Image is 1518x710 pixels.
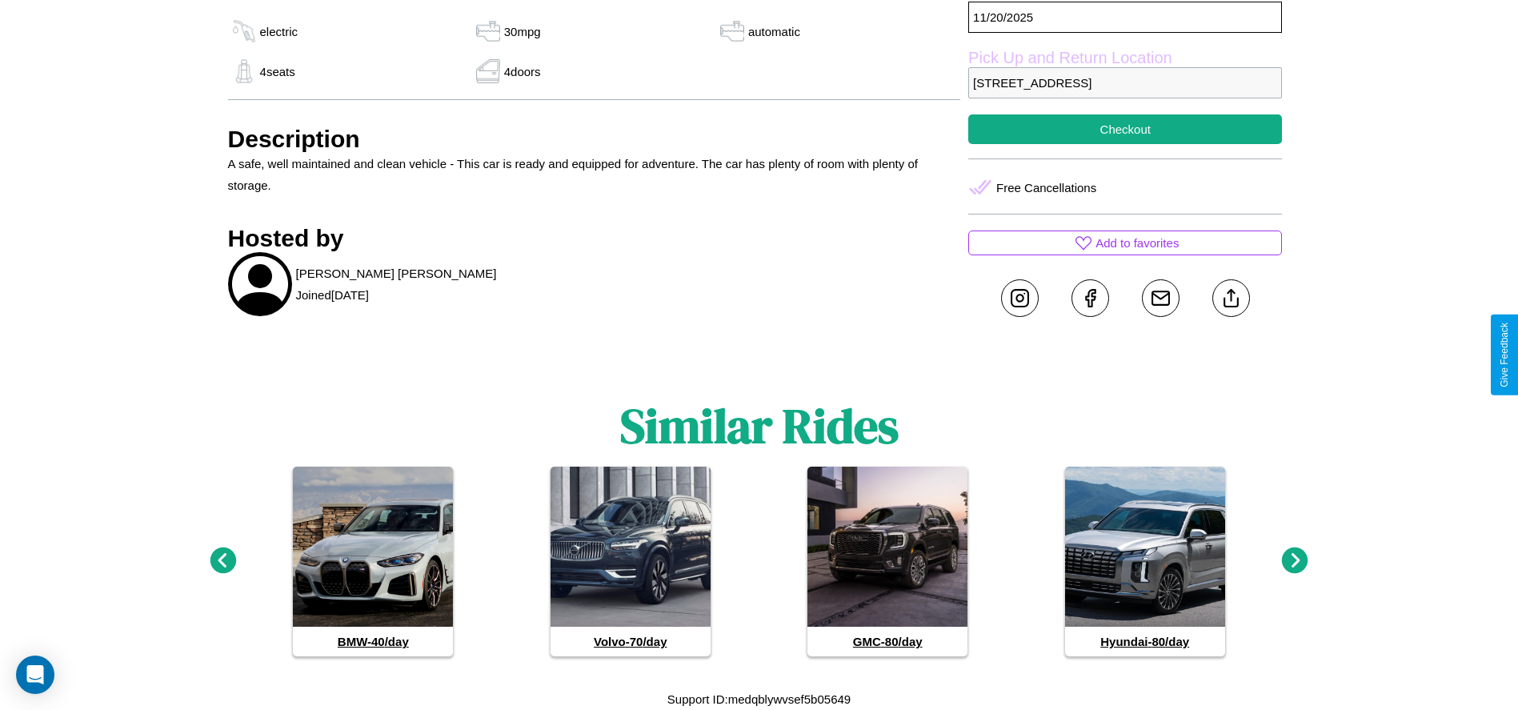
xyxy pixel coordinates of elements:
[296,284,369,306] p: Joined [DATE]
[228,153,961,196] p: A safe, well maintained and clean vehicle - This car is ready and equipped for adventure. The car...
[293,627,453,656] h4: BMW - 40 /day
[968,67,1282,98] p: [STREET_ADDRESS]
[228,126,961,153] h3: Description
[807,467,967,656] a: GMC-80/day
[968,49,1282,67] label: Pick Up and Return Location
[260,21,298,42] p: electric
[293,467,453,656] a: BMW-40/day
[551,627,711,656] h4: Volvo - 70 /day
[504,21,541,42] p: 30 mpg
[16,656,54,694] div: Open Intercom Messenger
[504,61,541,82] p: 4 doors
[472,59,504,83] img: gas
[968,2,1282,33] p: 11 / 20 / 2025
[968,114,1282,144] button: Checkout
[228,225,961,252] h3: Hosted by
[716,19,748,43] img: gas
[807,627,967,656] h4: GMC - 80 /day
[296,263,497,284] p: [PERSON_NAME] [PERSON_NAME]
[968,231,1282,255] button: Add to favorites
[228,19,260,43] img: gas
[748,21,800,42] p: automatic
[1499,323,1510,387] div: Give Feedback
[620,393,899,459] h1: Similar Rides
[260,61,295,82] p: 4 seats
[551,467,711,656] a: Volvo-70/day
[996,177,1096,199] p: Free Cancellations
[667,688,851,710] p: Support ID: medqblywvsef5b05649
[228,59,260,83] img: gas
[472,19,504,43] img: gas
[1065,627,1225,656] h4: Hyundai - 80 /day
[1095,232,1179,254] p: Add to favorites
[1065,467,1225,656] a: Hyundai-80/day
